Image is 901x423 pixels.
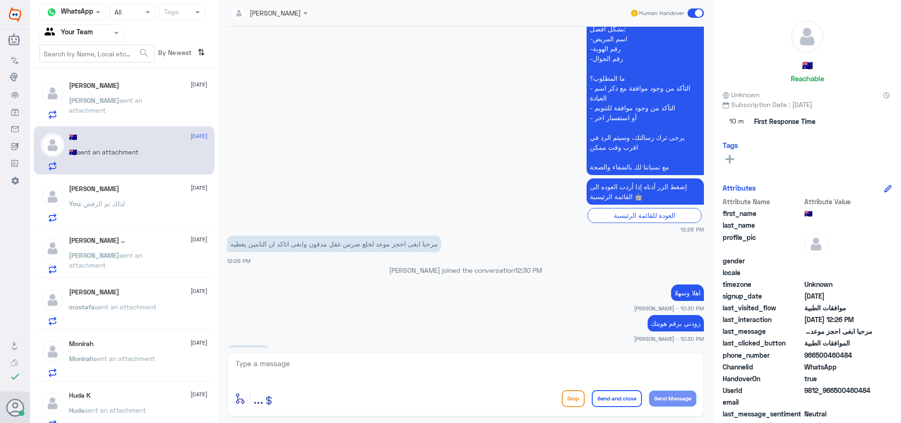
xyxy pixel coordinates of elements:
[154,45,194,63] span: By Newest
[562,390,585,407] button: Drop
[69,185,119,193] h5: عبدالرحمن الهزاع
[191,235,207,244] span: [DATE]
[45,5,59,19] img: whatsapp.png
[671,285,704,301] p: 18/9/2025, 12:30 PM
[804,256,872,266] span: null
[95,303,156,311] span: sent an attachment
[804,338,872,348] span: الموافقات الطبية
[253,390,263,407] span: ...
[592,390,642,407] button: Send and close
[723,326,802,336] span: last_message
[680,225,704,233] span: 12:26 PM
[804,303,872,313] span: موافقات الطبية
[754,116,816,126] span: First Response Time
[723,350,802,360] span: phone_number
[648,315,704,331] p: 18/9/2025, 12:30 PM
[802,60,813,71] h5: 🇦🇺
[804,279,872,289] span: Unknown
[723,184,756,192] h6: Attributes
[191,287,207,295] span: [DATE]
[9,371,21,382] i: check
[723,315,802,324] span: last_interaction
[138,47,150,59] span: search
[804,197,872,207] span: Attribute Value
[723,291,802,301] span: signup_date
[723,197,802,207] span: Attribute Name
[588,208,702,223] div: العودة للقائمة الرئيسية
[723,100,892,109] span: Subscription Date : [DATE]
[649,391,696,407] button: Send Message
[723,220,802,230] span: last_name
[41,82,64,105] img: defaultAdmin.png
[69,133,77,141] h5: 🇦🇺
[723,90,759,100] span: Unknown
[41,185,64,208] img: defaultAdmin.png
[723,385,802,395] span: UserId
[804,315,872,324] span: 2025-09-18T09:26:46.889Z
[9,7,21,22] img: Widebot Logo
[227,258,251,264] span: 12:26 PM
[69,392,91,400] h5: Huda K
[791,21,823,53] img: defaultAdmin.png
[191,390,207,399] span: [DATE]
[191,184,207,192] span: [DATE]
[639,9,684,17] span: Human Handover
[253,388,263,409] button: ...
[40,45,154,62] input: Search by Name, Local etc…
[80,200,125,208] span: : لذلك تم الرفض
[84,406,146,414] span: sent an attachment
[723,256,802,266] span: gender
[723,374,802,384] span: HandoverOn
[227,236,441,252] p: 18/9/2025, 12:26 PM
[69,406,84,414] span: Huda
[45,26,59,40] img: yourTeam.svg
[804,291,872,301] span: 2025-09-18T09:26:00.906Z
[41,392,64,415] img: defaultAdmin.png
[138,46,150,61] button: search
[227,345,269,361] p: 18/9/2025, 12:31 PM
[634,304,704,312] span: [PERSON_NAME] - 12:30 PM
[41,133,64,157] img: defaultAdmin.png
[69,200,80,208] span: You
[723,303,802,313] span: last_visited_flow
[69,96,119,104] span: [PERSON_NAME]
[6,399,24,416] button: Avatar
[69,340,93,348] h5: Monirah
[191,80,207,89] span: [DATE]
[791,74,824,83] h6: Reachable
[804,409,872,419] span: 0
[804,362,872,372] span: 2
[804,208,872,218] span: 🇦🇺
[69,237,125,245] h5: إبراهيم ..
[41,288,64,312] img: defaultAdmin.png
[515,266,542,274] span: 12:30 PM
[723,141,738,149] h6: Tags
[723,397,802,407] span: email
[191,338,207,347] span: [DATE]
[804,397,872,407] span: null
[69,82,119,90] h5: Mohammad Alshehri
[162,7,179,19] div: Tags
[69,251,119,259] span: [PERSON_NAME]
[723,208,802,218] span: first_name
[723,113,751,130] span: 10 m
[804,326,872,336] span: مرحبا ابغى احجز موعد لخلع ضرس عقل مدفون وابغى اتاكد ان التامين يغطيه
[69,148,77,156] span: 🇦🇺
[69,303,95,311] span: mostafa
[804,232,828,256] img: defaultAdmin.png
[723,279,802,289] span: timezone
[723,232,802,254] span: profile_pic
[723,338,802,348] span: last_clicked_button
[69,288,119,296] h5: mostafa khalil
[93,354,155,362] span: sent an attachment
[227,265,704,275] p: [PERSON_NAME] joined the conversation
[804,374,872,384] span: true
[634,335,704,343] span: [PERSON_NAME] - 12:30 PM
[804,350,872,360] span: 966500460484
[804,385,872,395] span: 9812_966500460484
[723,268,802,277] span: locale
[804,268,872,277] span: null
[723,362,802,372] span: ChannelId
[41,340,64,363] img: defaultAdmin.png
[77,148,138,156] span: sent an attachment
